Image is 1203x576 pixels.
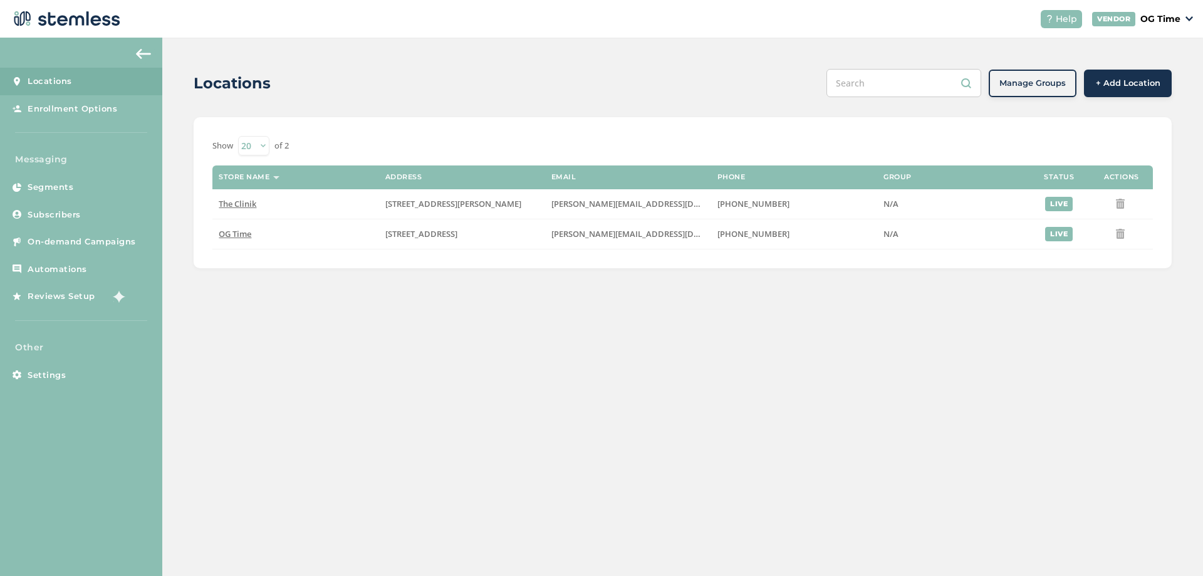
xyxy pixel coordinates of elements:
span: Settings [28,369,66,382]
span: Subscribers [28,209,81,221]
label: OG Time [219,229,372,239]
label: Email [551,173,576,181]
span: Manage Groups [999,77,1066,90]
span: [PERSON_NAME][EMAIL_ADDRESS][DOMAIN_NAME] [551,198,752,209]
label: Status [1044,173,1074,181]
span: OG Time [219,228,251,239]
label: 11605 Valley Boulevard [385,229,539,239]
span: Segments [28,181,73,194]
label: Group [883,173,912,181]
button: Manage Groups [989,70,1076,97]
label: Phone [717,173,746,181]
img: icon-sort-1e1d7615.svg [273,176,279,179]
span: + Add Location [1096,77,1160,90]
iframe: Chat Widget [1140,516,1203,576]
span: [PERSON_NAME][EMAIL_ADDRESS][DOMAIN_NAME] [551,228,752,239]
span: [STREET_ADDRESS][PERSON_NAME] [385,198,521,209]
th: Actions [1090,165,1153,189]
span: Enrollment Options [28,103,117,115]
label: Address [385,173,422,181]
label: (818) 860-4420 [717,229,871,239]
img: icon-help-white-03924b79.svg [1046,15,1053,23]
label: N/A [883,229,1021,239]
label: Store name [219,173,269,181]
span: The Clinik [219,198,256,209]
span: Reviews Setup [28,290,95,303]
div: live [1045,227,1073,241]
button: + Add Location [1084,70,1172,97]
span: Locations [28,75,72,88]
label: N/A [883,199,1021,209]
span: On-demand Campaigns [28,236,136,248]
label: The Clinik [219,199,372,209]
span: [PHONE_NUMBER] [717,198,789,209]
div: live [1045,197,1073,211]
div: VENDOR [1092,12,1135,26]
label: Show [212,140,233,152]
img: logo-dark-0685b13c.svg [10,6,120,31]
label: (818) 860-4420 [717,199,871,209]
label: 20447 Nordhoff Street [385,199,539,209]
input: Search [826,69,981,97]
label: joshl@shhdistro.com [551,199,705,209]
img: icon_down-arrow-small-66adaf34.svg [1185,16,1193,21]
span: Automations [28,263,87,276]
p: OG Time [1140,13,1180,26]
img: icon-arrow-back-accent-c549486e.svg [136,49,151,59]
span: Help [1056,13,1077,26]
span: [STREET_ADDRESS] [385,228,457,239]
img: glitter-stars-b7820f95.gif [105,284,130,309]
h2: Locations [194,72,271,95]
label: of 2 [274,140,289,152]
span: [PHONE_NUMBER] [717,228,789,239]
label: joshl@shhdistro.com [551,229,705,239]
